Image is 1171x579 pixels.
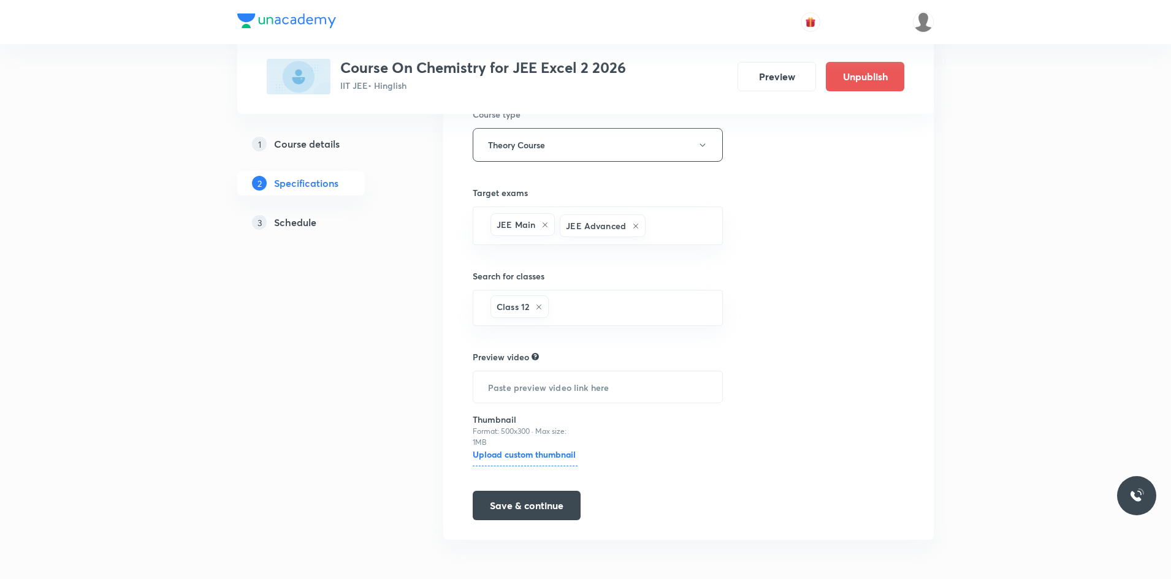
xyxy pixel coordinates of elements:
h6: Course type [473,108,723,121]
p: 3 [252,215,267,230]
h3: Course On Chemistry for JEE Excel 2 2026 [340,59,626,77]
h5: Course details [274,137,340,151]
h5: Specifications [274,176,338,191]
img: 38548C4E-15CD-4E72-8889-430A13C690AD_plus.png [267,59,330,94]
h5: Schedule [274,215,316,230]
button: Theory Course [473,128,723,162]
p: 1 [252,137,267,151]
button: avatar [801,12,820,32]
img: Laxmikant Ausekar [913,12,934,32]
button: Open [715,307,718,309]
button: Save & continue [473,491,581,520]
p: IIT JEE • Hinglish [340,79,626,92]
p: 2 [252,176,267,191]
h6: Class 12 [497,300,529,313]
img: avatar [805,17,816,28]
h6: Search for classes [473,270,723,282]
h6: Target exams [473,186,723,199]
h6: JEE Advanced [566,219,626,232]
img: Company Logo [237,13,336,28]
p: Format: 500x300 · Max size: 1MB [473,426,578,448]
h6: Thumbnail [473,413,578,426]
a: 3Schedule [237,210,404,235]
input: Paste preview video link here [473,371,722,403]
h6: JEE Main [497,218,535,231]
h6: Upload custom thumbnail [473,448,578,466]
button: Preview [738,62,816,91]
a: 1Course details [237,132,404,156]
img: ttu [1129,488,1144,503]
h6: Preview video [473,350,529,363]
button: Unpublish [826,62,904,91]
button: Open [715,225,718,227]
div: Explain about your course, what you’ll be teaching, how it will help learners in their preparation [532,351,539,362]
a: Company Logo [237,13,336,31]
